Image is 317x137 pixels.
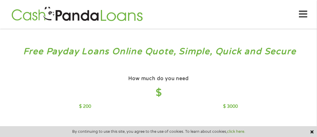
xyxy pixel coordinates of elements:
[79,87,238,99] h4: $
[79,103,91,110] p: $ 200
[128,76,189,82] h4: How much do you need
[18,46,300,57] h3: Free Payday Loans Online Quote, Simple, Quick and Secure
[72,129,245,134] span: By continuing to use this site, you agree to the use of cookies. To learn about cookies,
[227,129,245,134] a: click here.
[223,103,238,110] p: $ 3000
[10,6,144,23] img: GetLoanNow Logo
